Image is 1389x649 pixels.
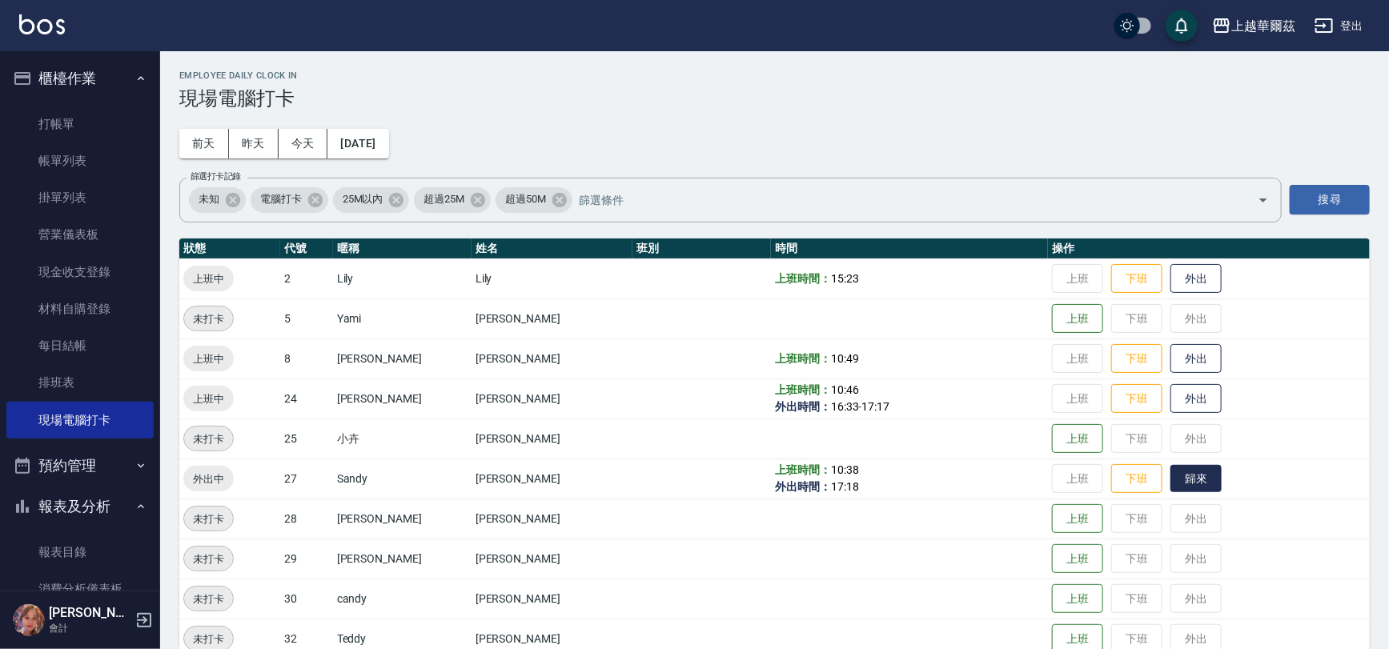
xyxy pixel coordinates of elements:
td: 5 [280,298,333,339]
button: 上班 [1052,584,1103,614]
span: 未打卡 [184,591,233,607]
div: 電腦打卡 [251,187,328,213]
td: candy [333,579,472,619]
td: [PERSON_NAME] [333,539,472,579]
td: [PERSON_NAME] [472,339,632,379]
a: 現金收支登錄 [6,254,154,290]
span: 未打卡 [184,551,233,567]
b: 上班時間： [775,463,831,476]
td: Lily [472,258,632,298]
span: 超過25M [414,191,474,207]
b: 外出時間： [775,480,831,493]
th: 時間 [771,238,1048,259]
a: 帳單列表 [6,142,154,179]
td: [PERSON_NAME] [472,459,632,499]
th: 操作 [1048,238,1370,259]
td: [PERSON_NAME] [472,579,632,619]
button: 上班 [1052,544,1103,574]
button: save [1166,10,1198,42]
span: 16:33 [831,400,859,413]
h2: Employee Daily Clock In [179,70,1370,81]
span: 未打卡 [184,431,233,447]
button: 搜尋 [1290,185,1370,214]
span: 10:49 [831,352,859,365]
span: 電腦打卡 [251,191,311,207]
button: 外出 [1170,264,1222,294]
span: 10:46 [831,383,859,396]
td: [PERSON_NAME] [333,339,472,379]
p: 會計 [49,621,130,635]
td: [PERSON_NAME] [472,539,632,579]
td: 29 [280,539,333,579]
img: Person [13,604,45,636]
button: 上班 [1052,424,1103,454]
button: 下班 [1111,264,1162,294]
a: 材料自購登錄 [6,290,154,327]
a: 營業儀表板 [6,216,154,253]
td: [PERSON_NAME] [333,499,472,539]
th: 班別 [632,238,771,259]
div: 未知 [189,187,246,213]
button: 報表及分析 [6,486,154,527]
div: 超過50M [496,187,572,213]
td: Yami [333,298,472,339]
a: 消費分析儀表板 [6,571,154,607]
button: [DATE] [327,129,388,158]
a: 排班表 [6,364,154,401]
span: 15:23 [831,272,859,285]
button: 昨天 [229,129,279,158]
td: 24 [280,379,333,419]
div: 上越華爾茲 [1231,16,1295,36]
span: 外出中 [183,471,234,487]
label: 篩選打卡記錄 [191,170,241,182]
td: 小卉 [333,419,472,459]
h5: [PERSON_NAME] [49,605,130,621]
a: 現場電腦打卡 [6,402,154,439]
span: 未打卡 [184,631,233,647]
td: [PERSON_NAME] [472,419,632,459]
button: 外出 [1170,344,1222,374]
td: 30 [280,579,333,619]
td: [PERSON_NAME] [472,499,632,539]
button: 上班 [1052,504,1103,534]
a: 報表目錄 [6,534,154,571]
span: 17:18 [831,480,859,493]
td: [PERSON_NAME] [472,379,632,419]
span: 10:38 [831,463,859,476]
button: 前天 [179,129,229,158]
span: 25M以內 [333,191,393,207]
span: 未打卡 [184,511,233,527]
a: 每日結帳 [6,327,154,364]
div: 超過25M [414,187,491,213]
th: 代號 [280,238,333,259]
button: 下班 [1111,344,1162,374]
td: 2 [280,258,333,298]
div: 25M以內 [333,187,410,213]
span: 超過50M [496,191,556,207]
td: 25 [280,419,333,459]
button: 櫃檯作業 [6,58,154,99]
a: 掛單列表 [6,179,154,216]
span: 上班中 [183,270,234,287]
button: 登出 [1308,11,1370,41]
b: 上班時間： [775,272,831,285]
input: 篩選條件 [575,186,1230,214]
span: 17:17 [862,400,890,413]
button: 歸來 [1170,465,1222,493]
td: - [771,379,1048,419]
button: 今天 [279,129,328,158]
img: Logo [19,14,65,34]
a: 打帳單 [6,106,154,142]
span: 上班中 [183,351,234,367]
b: 上班時間： [775,352,831,365]
td: 8 [280,339,333,379]
td: [PERSON_NAME] [472,298,632,339]
button: 上班 [1052,304,1103,334]
td: 27 [280,459,333,499]
th: 狀態 [179,238,280,259]
span: 未知 [189,191,229,207]
b: 外出時間： [775,400,831,413]
td: 28 [280,499,333,539]
td: Lily [333,258,472,298]
span: 未打卡 [184,310,233,327]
